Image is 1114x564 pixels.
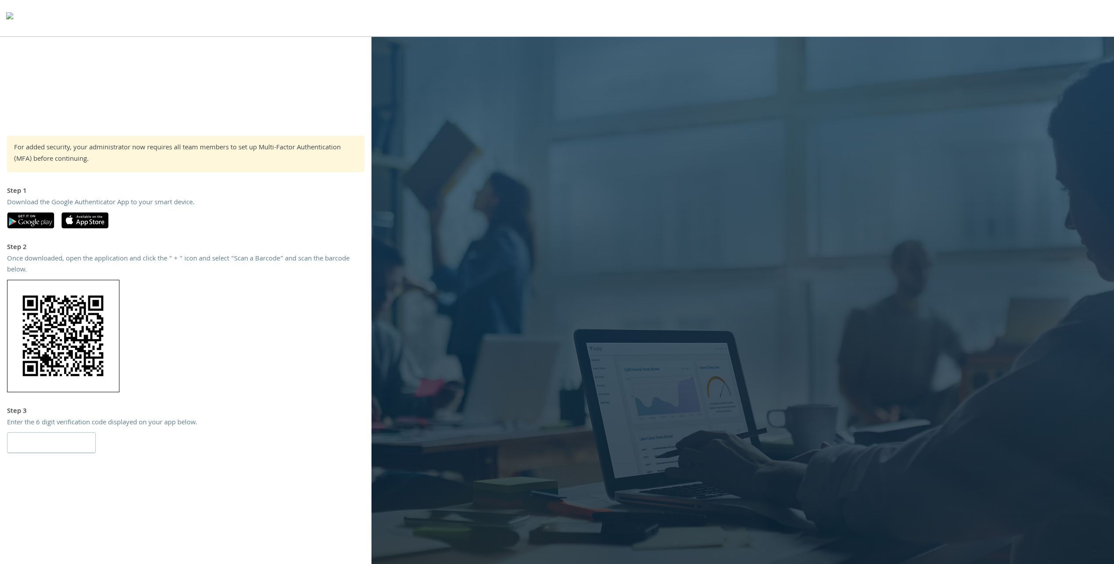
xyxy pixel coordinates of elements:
[7,198,364,209] div: Download the Google Authenticator App to your smart device.
[7,280,119,392] img: 2oVv60oRlgZAAAAAElFTkSuQmCC
[14,143,357,165] div: For added security, your administrator now requires all team members to set up Multi-Factor Authe...
[7,242,27,253] strong: Step 2
[61,212,108,228] img: apple-app-store.svg
[7,418,364,429] div: Enter the 6 digit verification code displayed on your app below.
[7,406,27,417] strong: Step 3
[7,212,54,228] img: google-play.svg
[7,254,364,276] div: Once downloaded, open the application and click the “ + “ icon and select “Scan a Barcode” and sc...
[6,9,13,27] img: todyl-logo-dark.svg
[7,186,27,197] strong: Step 1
